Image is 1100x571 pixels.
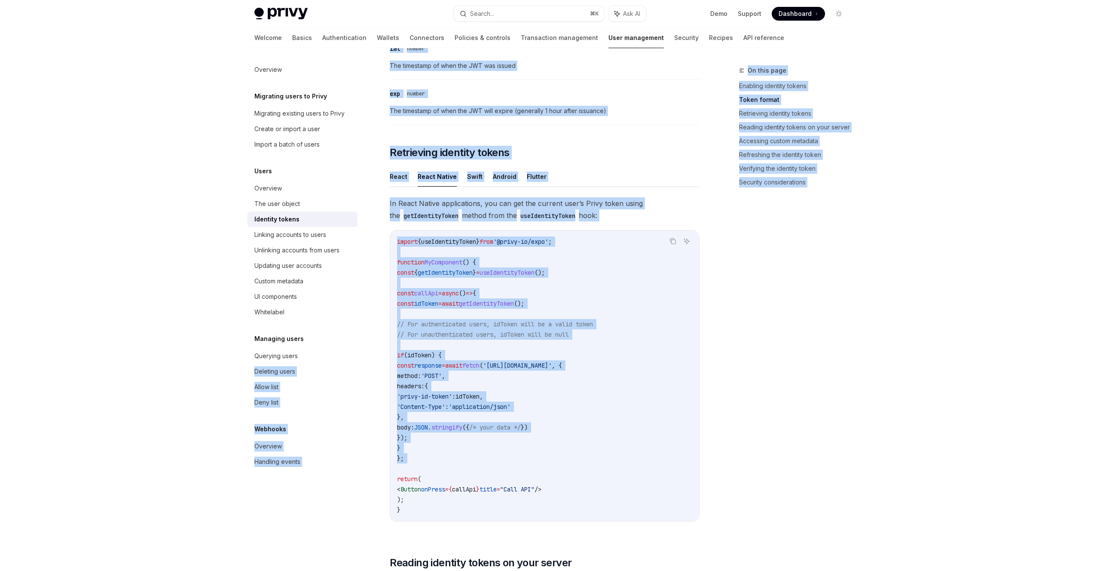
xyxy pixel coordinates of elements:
[247,243,357,258] a: Unlinking accounts from users
[254,457,300,467] div: Handling events
[254,166,272,176] h5: Users
[247,304,357,320] a: Whitelabel
[449,485,452,493] span: {
[254,276,303,286] div: Custom metadata
[247,121,357,137] a: Create or import a user
[535,485,541,493] span: />
[390,44,400,53] div: iat
[247,273,357,289] a: Custom metadata
[254,183,282,193] div: Overview
[466,289,473,297] span: =>
[431,424,462,431] span: stringify
[254,424,286,434] h5: Webhooks
[397,475,418,483] span: return
[623,9,640,18] span: Ask AI
[527,166,547,187] button: Flutter
[521,28,598,48] a: Transaction management
[247,196,357,212] a: The user object
[418,269,473,276] span: getIdentityToken
[452,393,455,400] span: :
[476,238,480,246] span: }
[418,166,457,187] button: React Native
[497,485,500,493] span: =
[397,496,404,503] span: );
[407,45,425,52] span: number
[425,382,428,390] span: {
[254,8,308,20] img: light logo
[397,485,400,493] span: <
[425,258,462,266] span: MyComponent
[377,28,399,48] a: Wallets
[462,258,476,266] span: () {
[470,9,494,19] div: Search...
[480,362,483,369] span: (
[480,269,535,276] span: useIdentityToken
[390,166,407,187] button: React
[459,289,466,297] span: ()
[590,10,599,17] span: ⌘ K
[739,93,852,107] a: Token format
[779,9,812,18] span: Dashboard
[469,424,521,431] span: /* your data */
[254,351,298,361] div: Querying users
[455,393,480,400] span: idToken
[254,366,295,377] div: Deleting users
[552,362,562,369] span: , {
[674,28,699,48] a: Security
[390,89,400,98] div: exp
[254,245,339,255] div: Unlinking accounts from users
[397,300,414,307] span: const
[483,362,552,369] span: '[URL][DOMAIN_NAME]'
[397,403,445,411] span: 'Content-Type'
[521,424,528,431] span: })
[254,292,297,302] div: UI components
[397,362,414,369] span: const
[473,269,476,276] span: }
[421,485,445,493] span: onPress
[452,485,476,493] span: callApi
[438,300,442,307] span: =
[738,9,761,18] a: Support
[397,424,414,431] span: body:
[397,258,425,266] span: function
[414,269,418,276] span: {
[407,351,431,359] span: idToken
[442,300,459,307] span: await
[247,439,357,454] a: Overview
[608,28,664,48] a: User management
[414,362,442,369] span: response
[254,261,322,271] div: Updating user accounts
[400,211,462,221] code: getIdentityToken
[254,139,320,150] div: Import a batch of users
[247,364,357,379] a: Deleting users
[459,300,514,307] span: getIdentityToken
[480,485,497,493] span: title
[467,166,483,187] button: Swift
[462,362,480,369] span: fetch
[743,28,784,48] a: API reference
[414,289,438,297] span: callApi
[390,197,700,221] span: In React Native applications, you can get the current user’s Privy token using the method from th...
[397,351,404,359] span: if
[247,62,357,77] a: Overview
[462,424,469,431] span: ({
[445,362,462,369] span: await
[247,379,357,395] a: Allow list
[772,7,825,21] a: Dashboard
[390,106,700,116] span: The timestamp of when the JWT will expire (generally 1 hour after issuance)
[254,230,326,240] div: Linking accounts to users
[548,238,552,246] span: ;
[254,108,345,119] div: Migrating existing users to Privy
[400,485,421,493] span: Button
[739,120,852,134] a: Reading identity tokens on your server
[739,148,852,162] a: Refreshing the identity token
[397,269,414,276] span: const
[449,403,510,411] span: 'application/json'
[710,9,727,18] a: Demo
[455,28,510,48] a: Policies & controls
[247,348,357,364] a: Querying users
[517,211,579,221] code: useIdentityToken
[397,331,569,338] span: // For unauthenticated users, idToken will be null
[247,106,357,121] a: Migrating existing users to Privy
[397,382,425,390] span: headers:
